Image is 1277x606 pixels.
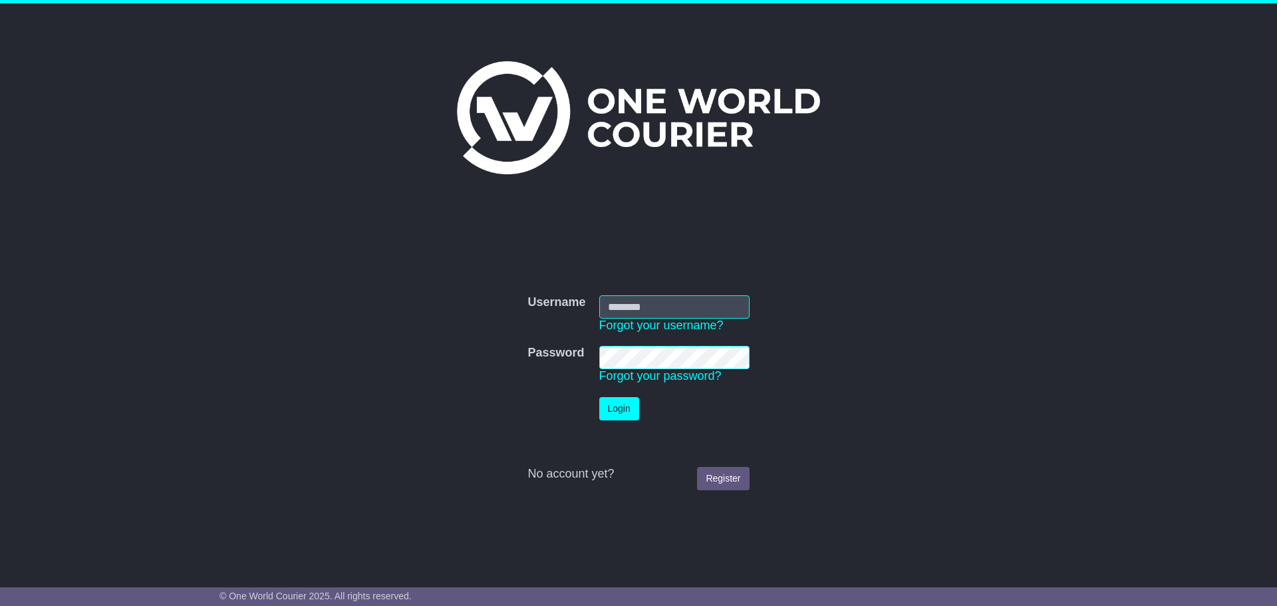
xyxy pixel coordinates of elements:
a: Forgot your username? [599,319,724,332]
button: Login [599,397,639,420]
div: No account yet? [527,467,749,482]
img: One World [457,61,820,174]
span: © One World Courier 2025. All rights reserved. [219,591,412,601]
a: Register [697,467,749,490]
label: Username [527,295,585,310]
label: Password [527,346,584,361]
a: Forgot your password? [599,369,722,382]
